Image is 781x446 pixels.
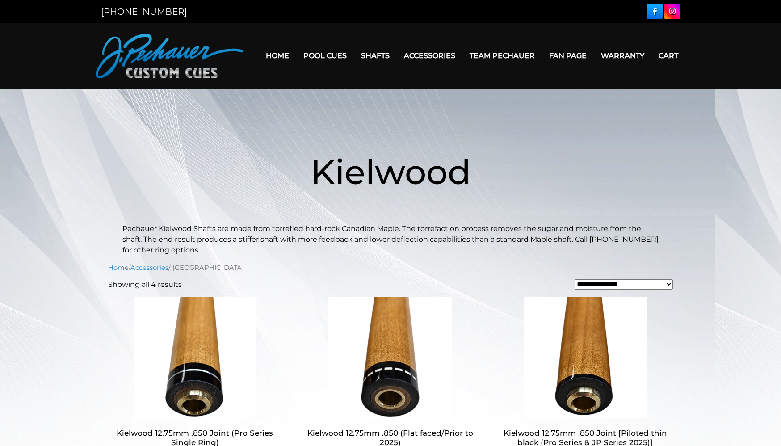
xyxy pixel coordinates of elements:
img: Kielwood 12.75mm .850 Joint [Piloted thin black (Pro Series & JP Series 2025)] [498,297,672,418]
a: Accessories [130,264,168,272]
img: Pechauer Custom Cues [96,34,243,78]
p: Pechauer Kielwood Shafts are made from torrefied hard-rock Canadian Maple. The torrefaction proce... [122,223,659,256]
a: Fan Page [542,44,594,67]
img: Kielwood 12.75mm .850 Joint (Pro Series Single Ring) [108,297,282,418]
nav: Breadcrumb [108,263,673,273]
span: Kielwood [311,151,471,193]
a: Warranty [594,44,651,67]
a: Accessories [397,44,462,67]
p: Showing all 4 results [108,279,182,290]
a: Pool Cues [296,44,354,67]
a: Shafts [354,44,397,67]
a: Cart [651,44,685,67]
a: [PHONE_NUMBER] [101,6,187,17]
a: Home [108,264,129,272]
a: Team Pechauer [462,44,542,67]
img: Kielwood 12.75mm .850 (Flat faced/Prior to 2025) [303,297,477,418]
a: Home [259,44,296,67]
select: Shop order [575,279,673,290]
